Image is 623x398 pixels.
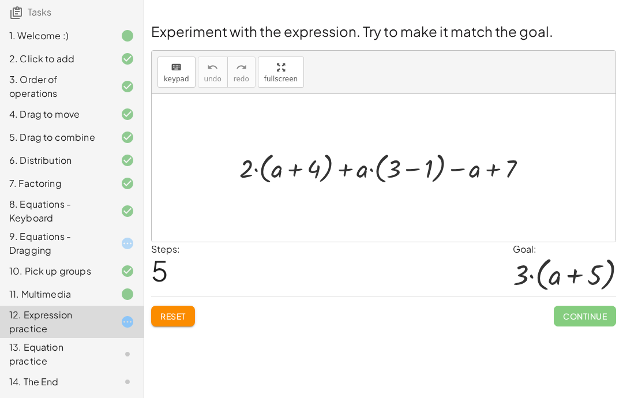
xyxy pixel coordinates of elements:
[121,52,134,66] i: Task finished and correct.
[513,242,616,256] div: Goal:
[9,52,102,66] div: 2. Click to add
[121,153,134,167] i: Task finished and correct.
[151,306,195,326] button: Reset
[264,75,298,83] span: fullscreen
[9,177,102,190] div: 7. Factoring
[204,75,222,83] span: undo
[9,308,102,336] div: 12. Expression practice
[9,287,102,301] div: 11. Multimedia
[121,204,134,218] i: Task finished and correct.
[151,22,553,40] span: Experiment with the expression. Try to make it match the goal.
[9,107,102,121] div: 4. Drag to move
[171,61,182,74] i: keyboard
[121,264,134,278] i: Task finished and correct.
[9,197,102,225] div: 8. Equations - Keyboard
[121,375,134,389] i: Task not started.
[121,347,134,361] i: Task not started.
[9,375,102,389] div: 14. The End
[160,311,186,321] span: Reset
[9,340,102,368] div: 13. Equation practice
[227,57,256,88] button: redoredo
[9,130,102,144] div: 5. Drag to combine
[121,130,134,144] i: Task finished and correct.
[236,61,247,74] i: redo
[164,75,189,83] span: keypad
[207,61,218,74] i: undo
[9,29,102,43] div: 1. Welcome :)
[157,57,196,88] button: keyboardkeypad
[121,80,134,93] i: Task finished and correct.
[9,153,102,167] div: 6. Distribution
[9,264,102,278] div: 10. Pick up groups
[9,73,102,100] div: 3. Order of operations
[258,57,304,88] button: fullscreen
[121,107,134,121] i: Task finished and correct.
[121,236,134,250] i: Task started.
[151,243,180,255] label: Steps:
[28,6,51,18] span: Tasks
[198,57,228,88] button: undoundo
[121,315,134,329] i: Task started.
[9,230,102,257] div: 9. Equations - Dragging
[234,75,249,83] span: redo
[121,287,134,301] i: Task finished.
[151,253,168,288] span: 5
[121,177,134,190] i: Task finished and correct.
[121,29,134,43] i: Task finished.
